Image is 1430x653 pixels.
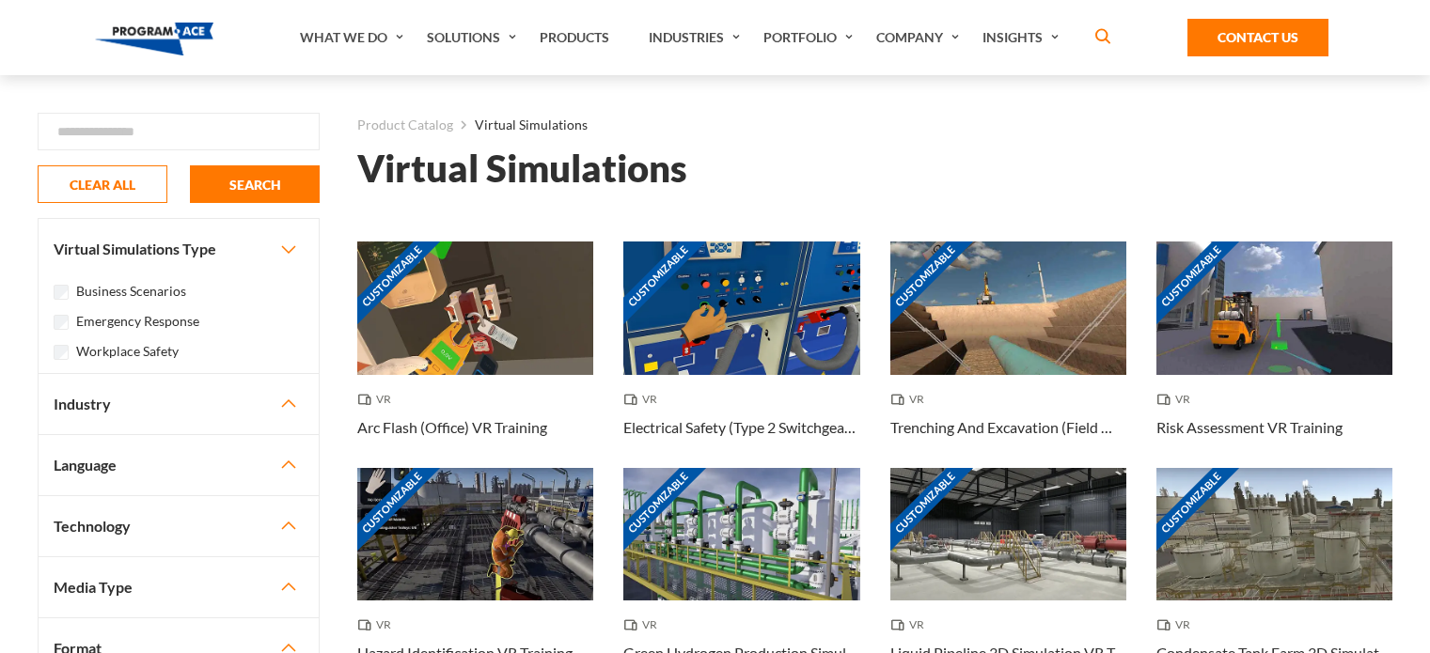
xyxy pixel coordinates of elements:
input: Emergency Response [54,315,69,330]
span: VR [890,390,932,409]
h1: Virtual Simulations [357,152,687,185]
span: VR [890,615,932,634]
span: VR [623,390,665,409]
h3: Electrical Safety (Type 2 Switchgear) VR Training [623,416,859,439]
input: Workplace Safety [54,345,69,360]
button: Virtual Simulations Type [39,219,319,279]
h3: Trenching And Excavation (Field Work) VR Training [890,416,1126,439]
a: Customizable Thumbnail - Risk Assessment VR Training VR Risk Assessment VR Training [1156,241,1392,467]
label: Workplace Safety [76,341,179,362]
h3: Arc Flash (Office) VR Training [357,416,547,439]
button: Language [39,435,319,495]
li: Virtual Simulations [453,113,588,137]
button: Media Type [39,557,319,617]
a: Customizable Thumbnail - Trenching And Excavation (Field Work) VR Training VR Trenching And Excav... [890,241,1126,467]
a: Contact Us [1187,19,1328,56]
button: CLEAR ALL [38,165,167,203]
span: VR [623,615,665,634]
button: Technology [39,496,319,556]
img: Program-Ace [95,23,214,55]
span: VR [357,615,399,634]
label: Emergency Response [76,311,199,332]
a: Product Catalog [357,113,453,137]
a: Customizable Thumbnail - Arc Flash (Office) VR Training VR Arc Flash (Office) VR Training [357,241,593,467]
nav: breadcrumb [357,113,1392,137]
span: VR [1156,615,1198,634]
a: Customizable Thumbnail - Electrical Safety (Type 2 Switchgear) VR Training VR Electrical Safety (... [623,241,859,467]
input: Business Scenarios [54,285,69,300]
h3: Risk Assessment VR Training [1156,416,1343,439]
label: Business Scenarios [76,281,186,302]
span: VR [1156,390,1198,409]
span: VR [357,390,399,409]
button: Industry [39,374,319,434]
